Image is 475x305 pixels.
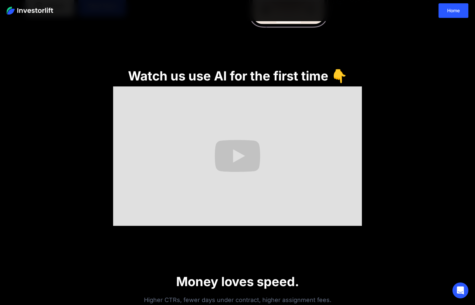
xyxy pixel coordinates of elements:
iframe: we made $100,000 with AI - Real Estate Wholesaling AI [113,86,362,226]
div: Open Intercom Messenger [452,282,468,298]
h1: Watch us use AI for the first time 👇 [128,69,347,83]
div: Higher CTRs, fewer days under contract, higher assignment fees. [25,295,450,304]
strong: Money loves speed. [176,274,299,289]
a: Home [439,3,468,18]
